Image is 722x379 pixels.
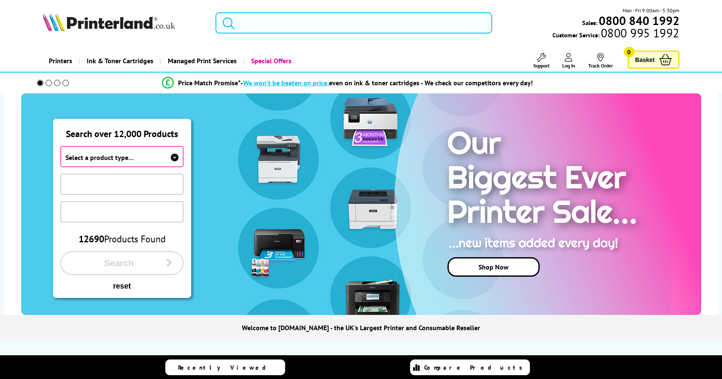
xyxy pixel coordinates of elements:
a: Printerland Logo [42,13,205,33]
a: Basket 0 [628,51,680,69]
span: Mon - Fri 9:00am - 5:30pm [623,6,680,14]
span: Recently Viewed [178,364,275,371]
a: Recently Viewed [165,359,285,375]
span: We won’t be beaten on price, [243,79,329,87]
span: Select a product type… [65,153,134,162]
a: Printers [42,50,79,72]
span: Compare Products [424,364,527,371]
div: Products Found [60,233,184,245]
b: 0800 840 1992 [599,13,680,28]
span: Price Match Promise* [178,79,241,87]
a: Special Offers [243,50,298,72]
li: modal_Promise [25,76,670,90]
span: 0 [624,47,634,57]
div: Search over 12,000 Products [54,119,191,140]
span: Customer Service: [552,29,679,39]
a: Support [533,53,549,69]
span: Sales: [582,19,597,27]
a: Compare Products [410,359,530,375]
span: 12690 [79,233,104,245]
div: - even on ink & toner cartridges - We check our competitors every day! [241,79,533,87]
a: 0800 840 1992 [597,17,680,25]
span: Search [72,258,167,268]
span: Log In [562,62,575,69]
span: Ink & Toner Cartridges [87,50,153,72]
span: 0800 995 1992 [600,29,679,37]
span: Support [533,62,549,69]
a: Shop Now [447,257,540,277]
a: Track Order [588,53,613,69]
img: Printerland Logo [42,13,175,31]
a: Managed Print Services [160,50,243,72]
h1: Welcome to [DOMAIN_NAME] - the UK's Largest Printer and Consumable Reseller [242,323,480,332]
a: Log In [562,53,575,69]
button: Search [60,251,184,275]
a: Ink & Toner Cartridges [79,50,160,72]
button: reset [60,281,184,291]
span: Basket [635,54,655,65]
